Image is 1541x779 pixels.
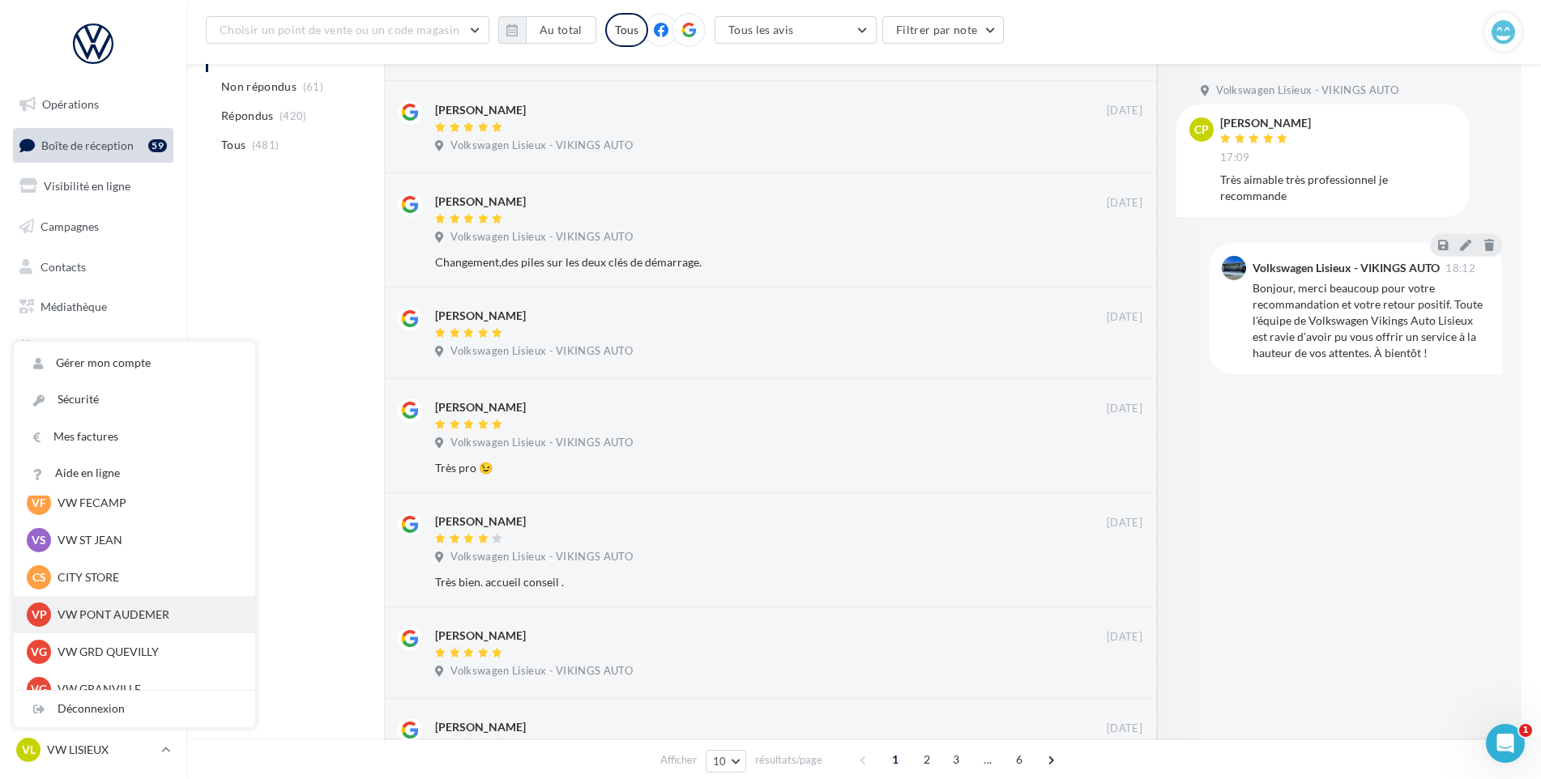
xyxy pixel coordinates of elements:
button: Choisir un point de vente ou un code magasin [206,16,489,44]
span: Visibilité en ligne [44,179,130,193]
span: Médiathèque [41,300,107,313]
span: Volkswagen Lisieux - VIKINGS AUTO [450,664,633,679]
span: Tous [221,137,245,153]
a: Mes factures [14,419,255,455]
div: Volkswagen Lisieux - VIKINGS AUTO [1253,262,1440,274]
a: Contacts [10,250,177,284]
span: 1 [882,747,908,773]
p: VW GRANVILLE [58,681,236,697]
div: [PERSON_NAME] [435,399,526,415]
span: [DATE] [1107,310,1142,325]
div: Déconnexion [14,691,255,727]
span: VP [32,607,47,623]
span: [DATE] [1107,104,1142,118]
div: [PERSON_NAME] [435,513,526,530]
p: VW GRD QUEVILLY [58,644,236,660]
span: CS [32,569,46,585]
p: VW ST JEAN [58,532,236,548]
span: (61) [303,80,323,93]
span: Volkswagen Lisieux - VIKINGS AUTO [450,230,633,245]
a: Campagnes [10,210,177,244]
p: CITY STORE [58,569,236,585]
a: VL VW LISIEUX [13,734,173,765]
span: CP [1194,121,1209,138]
div: 59 [148,139,167,152]
a: PLV et print personnalisable [10,371,177,419]
a: Aide en ligne [14,455,255,492]
a: Gérer mon compte [14,345,255,381]
span: Calendrier [41,340,95,354]
span: Répondus [221,108,274,124]
button: Au total [498,16,596,44]
span: ... [975,747,1001,773]
div: [PERSON_NAME] [435,102,526,118]
a: Campagnes DataOnDemand [10,424,177,472]
div: Très bien. accueil conseil . [435,574,1037,590]
span: [DATE] [1107,516,1142,530]
span: Boîte de réception [41,138,134,151]
span: 1 [1519,724,1532,737]
span: 6 [1006,747,1032,773]
span: [DATE] [1107,630,1142,645]
a: Opérations [10,87,177,121]
span: 10 [713,755,727,768]
p: VW PONT AUDEMER [58,607,236,623]
span: Non répondus [221,79,297,95]
span: Opérations [42,97,99,111]
span: Volkswagen Lisieux - VIKINGS AUTO [1216,83,1398,98]
button: 10 [706,750,747,773]
span: Volkswagen Lisieux - VIKINGS AUTO [450,550,633,564]
div: Bonjour, merci beaucoup pour votre recommandation et votre retour positif. Toute l'équipe de Volk... [1253,280,1489,361]
span: résultats/page [755,752,822,768]
span: VF [32,495,46,511]
span: Contacts [41,259,86,273]
span: [DATE] [1107,722,1142,736]
span: 2 [914,747,940,773]
div: [PERSON_NAME] [435,194,526,210]
div: [PERSON_NAME] [1220,117,1311,129]
span: Volkswagen Lisieux - VIKINGS AUTO [450,436,633,450]
span: VL [22,742,36,758]
span: 3 [943,747,969,773]
a: Sécurité [14,381,255,418]
a: Médiathèque [10,290,177,324]
span: Afficher [660,752,697,768]
div: [PERSON_NAME] [435,719,526,735]
div: [PERSON_NAME] [435,628,526,644]
span: Tous les avis [728,23,794,36]
p: VW FECAMP [58,495,236,511]
span: 17:09 [1220,151,1250,165]
span: Choisir un point de vente ou un code magasin [220,23,459,36]
iframe: Intercom live chat [1486,724,1525,763]
div: Très pro 😉 [435,460,1037,476]
div: Très aimable très professionnel je recommande [1220,172,1457,204]
span: (420) [280,109,307,122]
div: Tous [605,13,648,47]
a: Boîte de réception59 [10,128,177,163]
button: Au total [526,16,596,44]
p: VW LISIEUX [47,742,155,758]
span: VG [31,644,47,660]
span: VG [31,681,47,697]
div: Changement,des piles sur les deux clés de démarrage. [435,254,1037,270]
span: (481) [252,138,280,151]
span: [DATE] [1107,196,1142,211]
div: [PERSON_NAME] [435,308,526,324]
a: Calendrier [10,330,177,364]
span: Volkswagen Lisieux - VIKINGS AUTO [450,344,633,359]
span: [DATE] [1107,402,1142,416]
button: Tous les avis [715,16,877,44]
span: Volkswagen Lisieux - VIKINGS AUTO [450,138,633,153]
span: VS [32,532,46,548]
span: 18:12 [1445,263,1475,274]
a: Visibilité en ligne [10,169,177,203]
button: Filtrer par note [882,16,1005,44]
span: Campagnes [41,219,99,233]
